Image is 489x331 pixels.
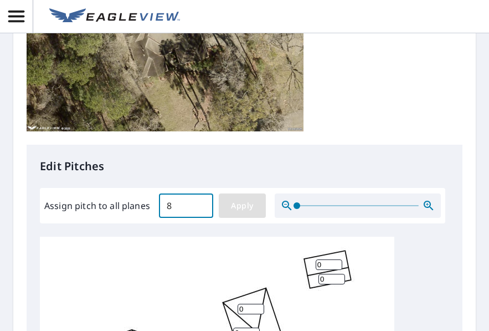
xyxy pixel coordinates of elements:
[159,190,213,221] input: 00.0
[44,199,150,212] label: Assign pitch to all planes
[219,193,266,218] button: Apply
[40,158,449,175] p: Edit Pitches
[228,199,257,213] span: Apply
[43,2,187,32] a: EV Logo
[49,8,180,25] img: EV Logo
